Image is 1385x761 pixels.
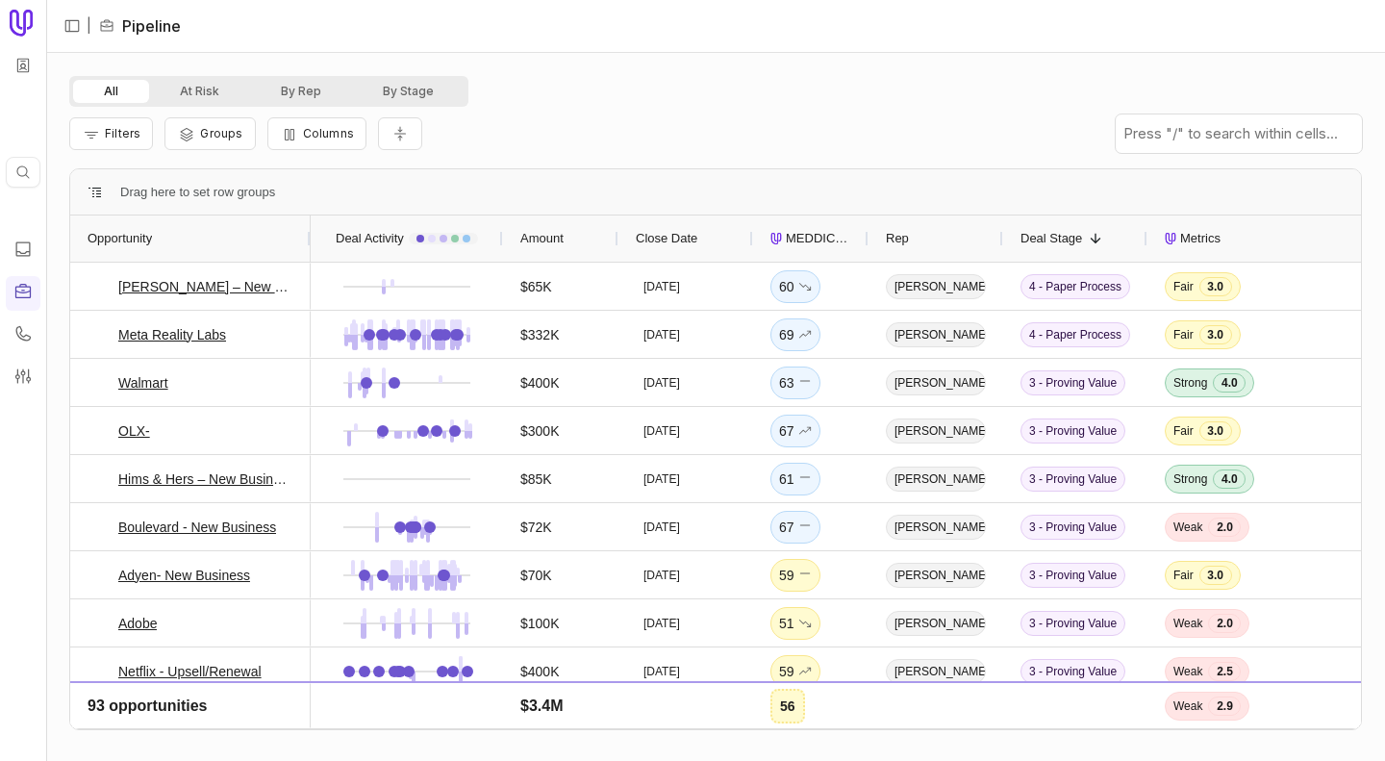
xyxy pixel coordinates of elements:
[149,80,250,103] button: At Risk
[520,371,559,394] div: $400K
[1173,423,1194,439] span: Fair
[1020,322,1130,347] span: 4 - Paper Process
[352,80,465,103] button: By Stage
[886,659,986,684] span: [PERSON_NAME]
[1020,467,1125,492] span: 3 - Proving Value
[779,275,812,298] div: 60
[73,80,149,103] button: All
[886,611,986,636] span: [PERSON_NAME]
[886,467,986,492] span: [PERSON_NAME]
[643,616,680,631] time: [DATE]
[779,371,812,394] div: 63
[120,181,275,204] div: Row Groups
[1173,520,1202,535] span: Weak
[1020,707,1125,732] span: 3 - Proving Value
[118,660,262,683] a: Netflix - Upsell/Renewal
[1020,419,1125,444] span: 3 - Proving Value
[520,323,559,346] div: $332K
[1020,563,1125,588] span: 3 - Proving Value
[1020,515,1125,540] span: 3 - Proving Value
[886,707,986,732] span: [PERSON_NAME]
[303,126,354,140] span: Columns
[779,564,812,587] div: 59
[336,227,404,250] span: Deal Activity
[643,423,680,439] time: [DATE]
[69,117,153,150] button: Filter Pipeline
[118,371,168,394] a: Walmart
[1208,614,1241,633] span: 2.0
[1173,375,1207,391] span: Strong
[1199,421,1232,441] span: 3.0
[1173,471,1207,487] span: Strong
[643,520,680,535] time: [DATE]
[1208,518,1241,537] span: 2.0
[886,274,986,299] span: [PERSON_NAME]
[770,216,851,262] div: MEDDICC Score
[643,471,680,487] time: [DATE]
[886,370,986,395] span: [PERSON_NAME]
[1199,325,1232,344] span: 3.0
[643,568,680,583] time: [DATE]
[643,664,680,679] time: [DATE]
[886,563,986,588] span: [PERSON_NAME]
[1199,566,1232,585] span: 3.0
[636,227,697,250] span: Close Date
[798,371,812,394] span: No change
[1020,227,1082,250] span: Deal Stage
[1020,611,1125,636] span: 3 - Proving Value
[886,227,909,250] span: Rep
[88,227,152,250] span: Opportunity
[798,516,812,539] span: No change
[1173,712,1194,727] span: Fair
[99,14,181,38] li: Pipeline
[1173,616,1202,631] span: Weak
[779,468,812,491] div: 61
[798,468,812,491] span: No change
[786,227,851,250] span: MEDDICC Score
[1199,277,1232,296] span: 3.0
[1173,327,1194,342] span: Fair
[1199,710,1232,729] span: 3.0
[886,322,986,347] span: [PERSON_NAME]
[779,660,812,683] div: 59
[118,612,157,635] a: Adobe
[1213,469,1246,489] span: 4.0
[779,323,812,346] div: 69
[779,516,812,539] div: 67
[1020,659,1125,684] span: 3 - Proving Value
[520,468,552,491] div: $85K
[643,279,680,294] time: [DATE]
[520,227,564,250] span: Amount
[378,117,422,151] button: Collapse all rows
[643,375,680,391] time: [DATE]
[520,275,552,298] div: $65K
[9,51,38,80] button: Workspace
[1180,227,1221,250] span: Metrics
[200,126,242,140] span: Groups
[58,12,87,40] button: Expand sidebar
[120,181,275,204] span: Drag here to set row groups
[520,516,552,539] div: $72K
[779,419,812,443] div: 67
[1173,664,1202,679] span: Weak
[87,14,91,38] span: |
[520,660,559,683] div: $400K
[1213,373,1246,393] span: 4.0
[798,564,812,587] span: No change
[118,323,226,346] a: Meta Reality Labs
[643,327,680,342] time: [DATE]
[118,708,257,731] a: Jobber - New Business
[1208,662,1241,681] span: 2.5
[520,708,552,731] div: $75K
[118,564,250,587] a: Adyen- New Business
[520,564,552,587] div: $70K
[643,712,680,727] time: [DATE]
[1173,279,1194,294] span: Fair
[118,419,150,443] a: OLX-
[1116,114,1362,153] input: Press "/" to search within cells...
[118,275,293,298] a: [PERSON_NAME] – New Business
[779,612,812,635] div: 51
[886,419,986,444] span: [PERSON_NAME]
[1173,568,1194,583] span: Fair
[267,117,366,150] button: Columns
